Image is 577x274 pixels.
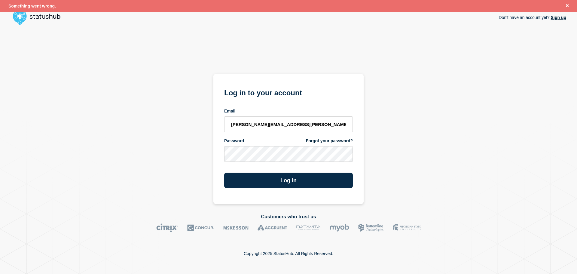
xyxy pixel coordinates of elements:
[563,2,571,9] button: Close banner
[8,4,56,8] span: Something went wrong.
[224,116,353,132] input: email input
[550,15,566,20] a: Sign up
[224,146,353,162] input: password input
[156,223,178,232] img: Citrix logo
[306,138,353,144] a: Forgot your password?
[258,223,287,232] img: Accruent logo
[187,223,214,232] img: Concur logo
[224,138,244,144] span: Password
[358,223,384,232] img: Bottomline logo
[11,7,68,26] img: StatusHub logo
[296,223,321,232] img: DataVita logo
[224,108,235,114] span: Email
[393,223,421,232] img: MSU logo
[11,214,566,220] h2: Customers who trust us
[499,10,566,25] p: Don't have an account yet?
[330,223,349,232] img: myob logo
[223,223,249,232] img: McKesson logo
[224,87,353,98] h1: Log in to your account
[244,251,333,256] p: Copyright 2025 StatusHub. All Rights Reserved.
[224,173,353,188] button: Log in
